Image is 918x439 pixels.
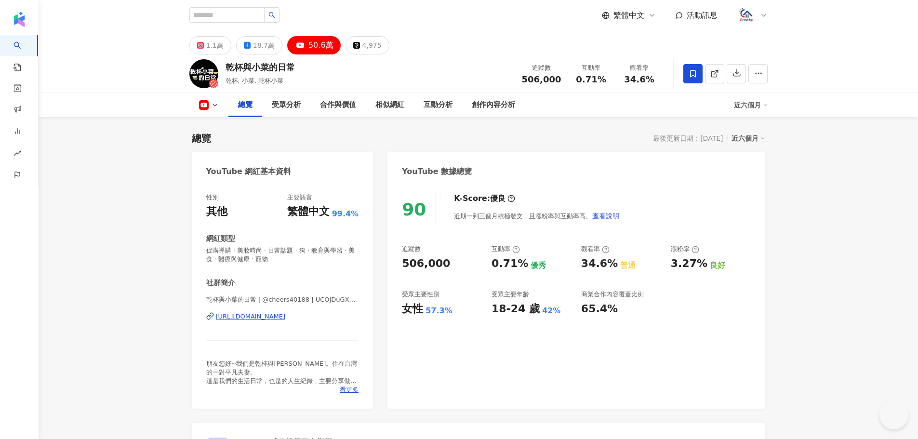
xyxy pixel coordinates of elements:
div: 0.71% [492,256,528,271]
div: K-Score : [454,193,515,204]
img: logo.png [737,6,756,25]
div: 優良 [490,193,506,204]
span: 99.4% [332,209,359,219]
div: YouTube 數據總覽 [402,166,472,177]
a: [URL][DOMAIN_NAME] [206,312,359,321]
div: 57.3% [426,306,452,316]
span: search [268,12,275,18]
div: 506,000 [402,256,450,271]
div: 近六個月 [732,132,765,145]
span: 乾杯, 小菜, 乾杯小菜 [226,77,284,84]
div: 普通 [620,260,636,271]
div: 社群簡介 [206,278,235,288]
div: 性別 [206,193,219,202]
div: 網紅類型 [206,234,235,244]
div: 相似網紅 [375,99,404,111]
div: [URL][DOMAIN_NAME] [216,312,286,321]
div: 總覽 [238,99,253,111]
div: 乾杯與小菜的日常 [226,61,295,73]
span: 34.6% [624,75,654,84]
div: 商業合作內容覆蓋比例 [581,290,644,299]
div: 近期一到三個月積極發文，且漲粉率與互動率高。 [454,206,620,226]
span: 看更多 [340,386,359,394]
div: 近六個月 [734,97,768,113]
div: 追蹤數 [402,245,421,253]
div: 女性 [402,302,423,317]
button: 查看說明 [592,206,620,226]
div: 4,975 [362,39,382,52]
div: 互動率 [492,245,520,253]
iframe: Help Scout Beacon - Open [879,400,908,429]
div: 3.27% [671,256,707,271]
div: 受眾分析 [272,99,301,111]
div: 65.4% [581,302,618,317]
div: 漲粉率 [671,245,699,253]
span: 繁體中文 [613,10,644,21]
span: 促購導購 · 美妝時尚 · 日常話題 · 狗 · 教育與學習 · 美食 · 醫療與健康 · 寵物 [206,246,359,264]
div: 合作與價值 [320,99,356,111]
span: 活動訊息 [687,11,718,20]
span: 0.71% [576,75,606,84]
div: 受眾主要年齡 [492,290,529,299]
div: 觀看率 [581,245,610,253]
span: 乾杯與小菜的日常 | @cheers40188 | UCOJDuGX9SqzPkureXZfS60w [206,295,359,304]
div: 最後更新日期：[DATE] [653,134,723,142]
div: 42% [542,306,560,316]
span: 506,000 [522,74,561,84]
img: logo icon [12,12,27,27]
div: 優秀 [531,260,546,271]
button: 18.7萬 [236,36,282,54]
div: 受眾主要性別 [402,290,439,299]
div: 90 [402,200,426,219]
button: 50.6萬 [287,36,341,54]
span: rise [13,144,21,165]
div: 50.6萬 [308,39,333,52]
span: 查看說明 [592,212,619,220]
div: 18-24 歲 [492,302,540,317]
div: 追蹤數 [522,63,561,73]
div: 18.7萬 [253,39,275,52]
div: 創作內容分析 [472,99,515,111]
div: 互動分析 [424,99,452,111]
a: search [13,35,33,72]
div: 良好 [710,260,725,271]
div: YouTube 網紅基本資料 [206,166,292,177]
div: 互動率 [573,63,610,73]
div: 34.6% [581,256,618,271]
div: 繁體中文 [287,204,330,219]
button: 4,975 [346,36,389,54]
div: 1.1萬 [206,39,224,52]
div: 其他 [206,204,227,219]
div: 觀看率 [621,63,658,73]
div: 總覽 [192,132,211,145]
button: 1.1萬 [189,36,231,54]
div: 主要語言 [287,193,312,202]
img: KOL Avatar [189,59,218,88]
